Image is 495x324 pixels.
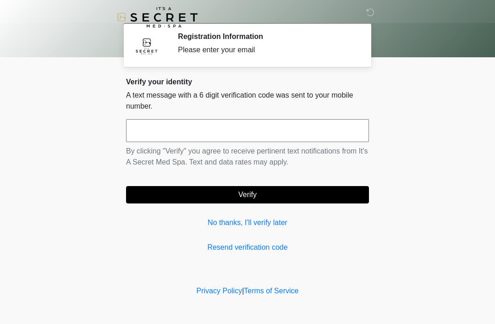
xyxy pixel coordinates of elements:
[126,186,369,203] button: Verify
[126,242,369,253] a: Resend verification code
[178,44,355,55] div: Please enter your email
[126,77,369,86] h2: Verify your identity
[117,7,198,27] img: It's A Secret Med Spa Logo
[197,287,242,295] a: Privacy Policy
[126,90,369,112] p: A text message with a 6 digit verification code was sent to your mobile number.
[242,287,244,295] a: |
[126,217,369,228] a: No thanks, I'll verify later
[126,146,369,168] p: By clicking "Verify" you agree to receive pertinent text notifications from It's A Secret Med Spa...
[244,287,298,295] a: Terms of Service
[178,32,355,41] h2: Registration Information
[133,32,160,60] img: Agent Avatar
